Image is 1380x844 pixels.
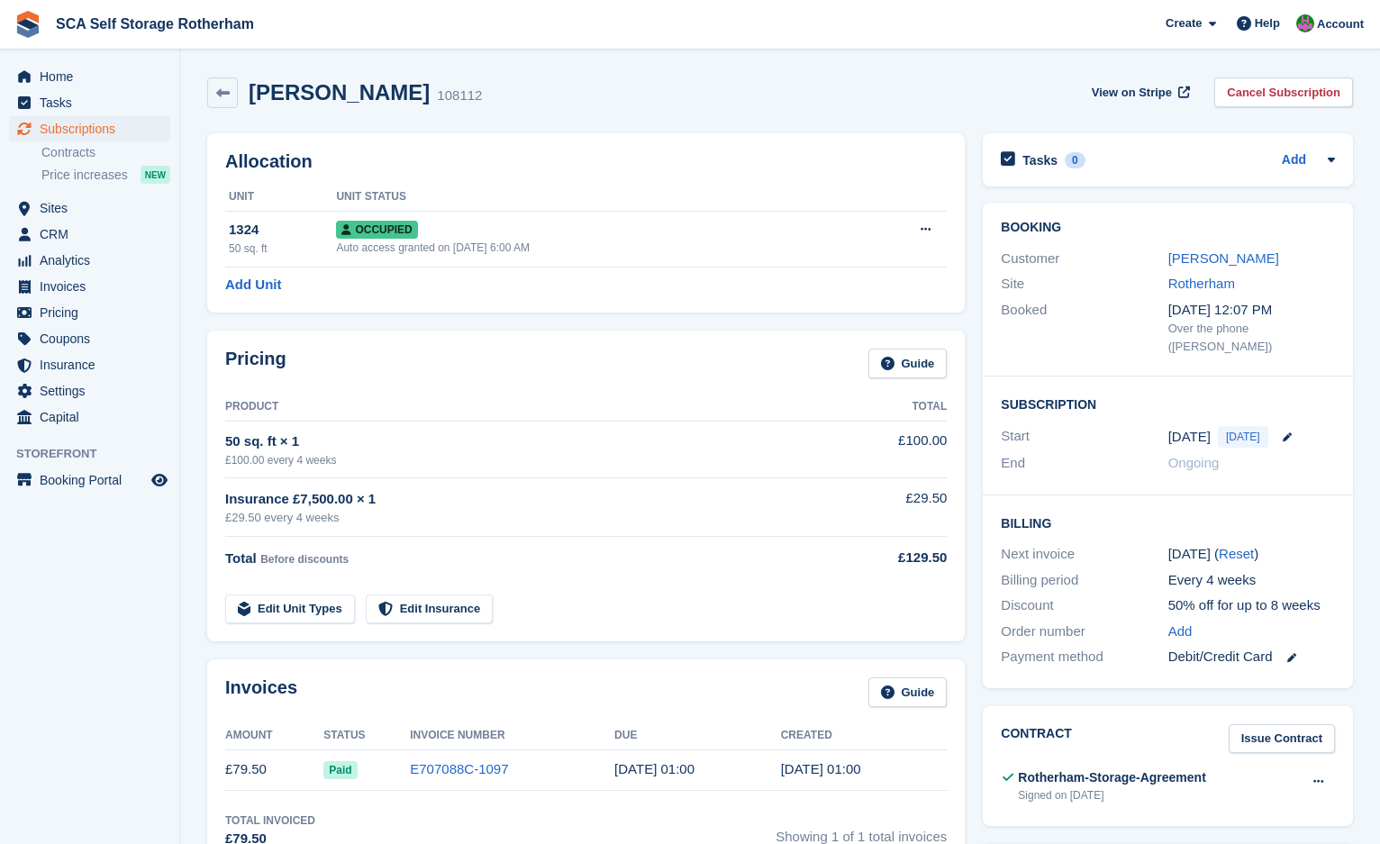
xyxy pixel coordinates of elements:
h2: Billing [1001,513,1335,531]
div: 50 sq. ft × 1 [225,431,836,452]
div: Next invoice [1001,544,1167,565]
a: menu [9,116,170,141]
div: 108112 [437,86,482,106]
a: Reset [1219,546,1254,561]
th: Total [836,393,948,422]
span: Invoices [40,274,148,299]
th: Due [614,721,781,750]
a: Issue Contract [1229,724,1335,754]
span: Capital [40,404,148,430]
div: £100.00 every 4 weeks [225,452,836,468]
a: Add Unit [225,275,281,295]
h2: [PERSON_NAME] [249,80,430,104]
div: End [1001,453,1167,474]
div: Discount [1001,595,1167,616]
a: Rotherham [1168,276,1235,291]
span: Occupied [336,221,417,239]
div: Booked [1001,300,1167,356]
a: E707088C-1097 [410,761,508,776]
span: Settings [40,378,148,404]
th: Product [225,393,836,422]
span: Total [225,550,257,566]
span: Create [1166,14,1202,32]
span: [DATE] [1218,426,1268,448]
a: menu [9,222,170,247]
a: menu [9,90,170,115]
a: Preview store [149,469,170,491]
h2: Contract [1001,724,1072,754]
div: 50 sq. ft [229,240,336,257]
div: Debit/Credit Card [1168,647,1335,667]
a: [PERSON_NAME] [1168,250,1279,266]
td: £79.50 [225,749,323,790]
span: Pricing [40,300,148,325]
time: 2025-09-24 00:00:00 UTC [1168,427,1211,448]
div: Signed on [DATE] [1018,787,1205,803]
span: Booking Portal [40,467,148,493]
span: Sites [40,195,148,221]
img: Sarah Race [1296,14,1314,32]
div: Insurance £7,500.00 × 1 [225,489,836,510]
div: 1324 [229,220,336,240]
span: Help [1255,14,1280,32]
h2: Invoices [225,677,297,707]
div: Auto access granted on [DATE] 6:00 AM [336,240,847,256]
a: Guide [868,349,948,378]
td: £100.00 [836,421,948,477]
span: Analytics [40,248,148,273]
span: Before discounts [260,553,349,566]
span: Price increases [41,167,128,184]
div: £129.50 [836,548,948,568]
a: Add [1168,622,1193,642]
a: menu [9,326,170,351]
div: Total Invoiced [225,812,315,829]
a: Price increases NEW [41,165,170,185]
a: View on Stripe [1085,77,1194,107]
a: Cancel Subscription [1214,77,1353,107]
div: 50% off for up to 8 weeks [1168,595,1335,616]
span: Coupons [40,326,148,351]
div: Customer [1001,249,1167,269]
a: Edit Unit Types [225,594,355,624]
div: Billing period [1001,570,1167,591]
img: stora-icon-8386f47178a22dfd0bd8f6a31ec36ba5ce8667c1dd55bd0f319d3a0aa187defe.svg [14,11,41,38]
div: Every 4 weeks [1168,570,1335,591]
div: Payment method [1001,647,1167,667]
div: Site [1001,274,1167,295]
h2: Pricing [225,349,286,378]
a: menu [9,404,170,430]
span: CRM [40,222,148,247]
span: Insurance [40,352,148,377]
h2: Allocation [225,151,947,172]
a: menu [9,195,170,221]
a: menu [9,274,170,299]
a: Guide [868,677,948,707]
span: View on Stripe [1092,84,1172,102]
a: menu [9,467,170,493]
a: menu [9,300,170,325]
div: NEW [141,166,170,184]
th: Created [781,721,948,750]
th: Unit [225,183,336,212]
h2: Subscription [1001,395,1335,413]
span: Storefront [16,445,179,463]
a: menu [9,352,170,377]
a: menu [9,248,170,273]
span: Paid [323,761,357,779]
time: 2025-09-25 00:00:00 UTC [614,761,695,776]
span: Account [1317,15,1364,33]
th: Unit Status [336,183,847,212]
a: Add [1282,150,1306,171]
th: Status [323,721,410,750]
div: Start [1001,426,1167,448]
a: menu [9,378,170,404]
h2: Tasks [1022,152,1058,168]
div: 0 [1065,152,1085,168]
div: Over the phone ([PERSON_NAME]) [1168,320,1335,355]
div: [DATE] ( ) [1168,544,1335,565]
th: Invoice Number [410,721,614,750]
span: Home [40,64,148,89]
span: Tasks [40,90,148,115]
th: Amount [225,721,323,750]
td: £29.50 [836,478,948,537]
